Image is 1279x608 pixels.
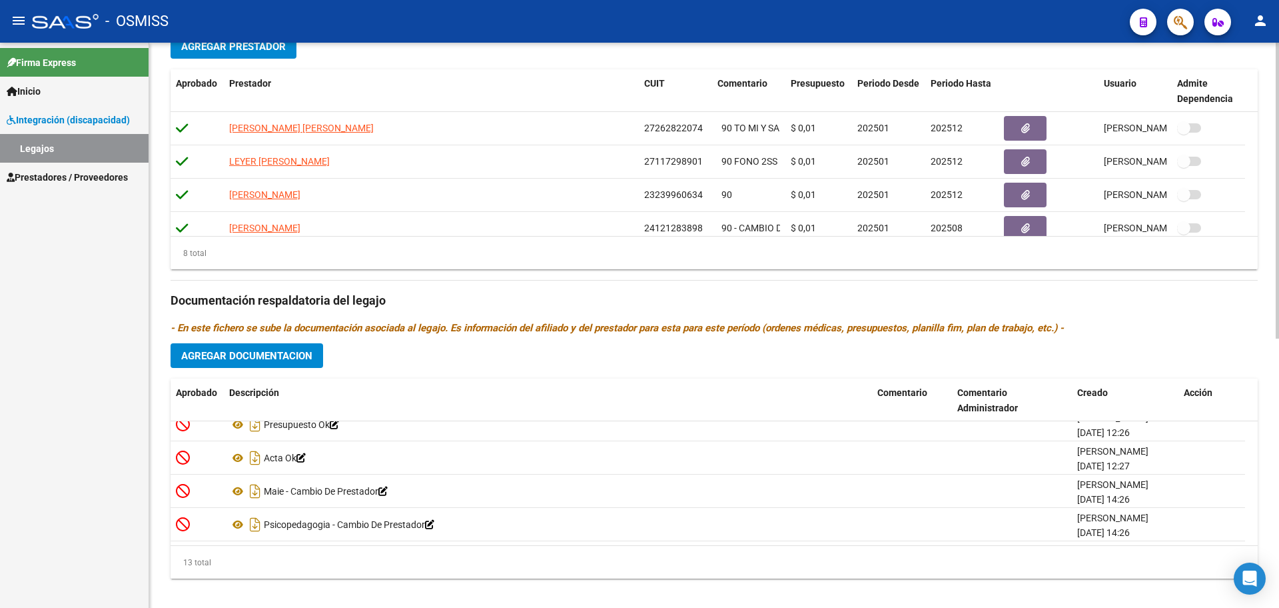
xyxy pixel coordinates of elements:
[1098,69,1172,113] datatable-header-cell: Usuario
[952,379,1072,423] datatable-header-cell: Comentario Administrador
[246,481,264,502] i: Descargar documento
[171,555,211,570] div: 13 total
[857,189,889,200] span: 202501
[931,156,963,167] span: 202512
[229,514,867,535] div: Psicopedagogia - Cambio De Prestador
[1077,387,1108,398] span: Creado
[1104,123,1208,133] span: [PERSON_NAME] [DATE]
[791,189,816,200] span: $ 0,01
[171,246,207,261] div: 8 total
[246,447,264,469] i: Descargar documento
[639,69,712,113] datatable-header-cell: CUIT
[857,156,889,167] span: 202501
[791,223,816,233] span: $ 0,01
[1077,446,1148,457] span: [PERSON_NAME]
[857,78,919,89] span: Periodo Desde
[1077,527,1130,538] span: [DATE] 14:26
[925,69,999,113] datatable-header-cell: Periodo Hasta
[717,78,767,89] span: Comentario
[171,343,323,368] button: Agregar Documentacion
[246,514,264,535] i: Descargar documento
[644,189,703,200] span: 23239960634
[1172,69,1245,113] datatable-header-cell: Admite Dependencia
[931,123,963,133] span: 202512
[644,78,665,89] span: CUIT
[931,223,963,233] span: 202508
[721,223,913,233] span: 90 - CAMBIO DE PRESTADOR, HASTA AGOSTO
[791,78,845,89] span: Presupuesto
[1077,413,1148,423] span: [PERSON_NAME]
[229,481,867,502] div: Maie - Cambio De Prestador
[931,78,991,89] span: Periodo Hasta
[229,387,279,398] span: Descripción
[7,113,130,127] span: Integración (discapacidad)
[1104,156,1208,167] span: [PERSON_NAME] [DATE]
[1077,461,1130,471] span: [DATE] 12:27
[1072,379,1178,423] datatable-header-cell: Creado
[1178,379,1245,423] datatable-header-cell: Acción
[1077,479,1148,490] span: [PERSON_NAME]
[857,123,889,133] span: 202501
[785,69,852,113] datatable-header-cell: Presupuesto
[105,7,169,36] span: - OSMISS
[176,78,217,89] span: Aprobado
[229,447,867,469] div: Acta Ok
[7,170,128,185] span: Prestadores / Proveedores
[171,322,1064,334] i: - En este fichero se sube la documentación asociada al legajo. Es información del afiliado y del ...
[1177,78,1233,104] span: Admite Dependencia
[872,379,952,423] datatable-header-cell: Comentario
[176,387,217,398] span: Aprobado
[7,84,41,99] span: Inicio
[791,156,816,167] span: $ 0,01
[224,379,872,423] datatable-header-cell: Descripción
[957,387,1018,413] span: Comentario Administrador
[1104,223,1208,233] span: [PERSON_NAME] [DATE]
[1184,387,1212,398] span: Acción
[712,69,785,113] datatable-header-cell: Comentario
[1234,563,1266,595] div: Open Intercom Messenger
[721,189,732,200] span: 90
[229,189,300,200] span: [PERSON_NAME]
[1252,13,1268,29] mat-icon: person
[1104,189,1208,200] span: [PERSON_NAME] [DATE]
[1077,427,1130,438] span: [DATE] 12:26
[229,223,300,233] span: [PERSON_NAME]
[7,55,76,70] span: Firma Express
[229,156,330,167] span: LEYER [PERSON_NAME]
[644,156,703,167] span: 27117298901
[229,78,271,89] span: Prestador
[229,414,867,435] div: Presupuesto Ok
[644,223,703,233] span: 24121283898
[721,123,779,133] span: 90 TO MI Y SA
[857,223,889,233] span: 202501
[224,69,639,113] datatable-header-cell: Prestador
[1104,78,1136,89] span: Usuario
[181,41,286,53] span: Agregar Prestador
[171,34,296,59] button: Agregar Prestador
[171,69,224,113] datatable-header-cell: Aprobado
[229,123,374,133] span: [PERSON_NAME] [PERSON_NAME]
[877,387,927,398] span: Comentario
[931,189,963,200] span: 202512
[181,350,312,362] span: Agregar Documentacion
[644,123,703,133] span: 27262822074
[11,13,27,29] mat-icon: menu
[791,123,816,133] span: $ 0,01
[1077,494,1130,505] span: [DATE] 14:26
[852,69,925,113] datatable-header-cell: Periodo Desde
[721,156,811,167] span: 90 FONO 2SS LU Y JU
[171,291,1258,310] h3: Documentación respaldatoria del legajo
[171,379,224,423] datatable-header-cell: Aprobado
[246,414,264,435] i: Descargar documento
[1077,513,1148,523] span: [PERSON_NAME]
